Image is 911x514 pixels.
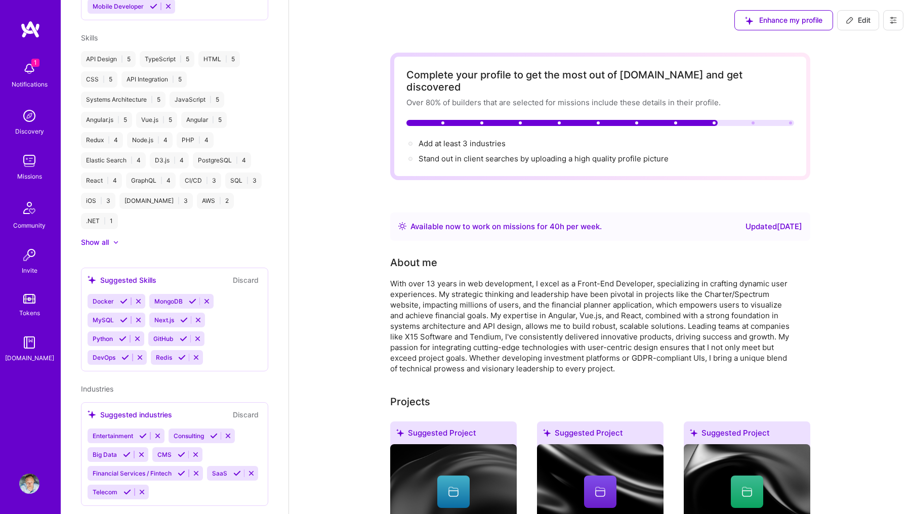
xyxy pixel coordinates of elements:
[81,152,146,168] div: Elastic Search 4
[230,409,262,420] button: Discard
[150,3,157,10] i: Accept
[5,353,54,363] div: [DOMAIN_NAME]
[192,354,200,361] i: Reject
[156,354,172,361] span: Redis
[123,451,131,458] i: Accept
[745,17,753,25] i: icon SuggestedTeams
[81,112,132,128] div: Angular.js 5
[178,451,185,458] i: Accept
[206,177,208,185] span: |
[390,394,430,409] div: Projects
[12,79,48,90] div: Notifications
[225,173,262,189] div: SQL 3
[178,197,180,205] span: |
[746,221,802,233] div: Updated [DATE]
[178,469,185,477] i: Accept
[88,275,156,285] div: Suggested Skills
[93,335,113,342] span: Python
[410,221,602,233] div: Available now to work on missions for h per week .
[745,15,822,25] span: Enhance my profile
[81,384,113,393] span: Industries
[103,75,105,83] span: |
[81,237,109,247] div: Show all
[550,222,560,231] span: 40
[690,429,697,437] i: icon SuggestedTeams
[174,156,176,164] span: |
[138,488,146,496] i: Reject
[93,469,172,477] span: Financial Services / Fintech
[194,316,202,324] i: Reject
[13,220,46,231] div: Community
[81,213,118,229] div: .NET 1
[88,410,96,419] i: icon SuggestedTeams
[189,297,196,305] i: Accept
[164,3,172,10] i: Reject
[140,51,194,67] div: TypeScript 5
[119,335,127,342] i: Accept
[134,335,141,342] i: Reject
[419,139,506,148] span: Add at least 3 industries
[246,177,249,185] span: |
[93,432,133,440] span: Entertainment
[157,451,172,458] span: CMS
[19,474,39,494] img: User Avatar
[93,488,117,496] span: Telecom
[181,112,227,128] div: Angular 5
[162,116,164,124] span: |
[23,294,35,304] img: tokens
[88,276,96,284] i: icon SuggestedTeams
[93,316,114,324] span: MySQL
[131,156,133,164] span: |
[398,222,406,230] img: Availability
[225,55,227,63] span: |
[210,96,212,104] span: |
[170,92,224,108] div: JavaScript 5
[19,59,39,79] img: bell
[19,332,39,353] img: guide book
[81,193,115,209] div: iOS 3
[93,451,117,458] span: Big Data
[107,177,109,185] span: |
[153,335,174,342] span: GitHub
[104,217,106,225] span: |
[127,132,173,148] div: Node.js 4
[180,55,182,63] span: |
[100,197,102,205] span: |
[139,432,147,440] i: Accept
[120,297,128,305] i: Accept
[396,429,404,437] i: icon SuggestedTeams
[154,297,183,305] span: MongoDB
[236,156,238,164] span: |
[20,20,40,38] img: logo
[88,409,172,420] div: Suggested industries
[138,451,145,458] i: Reject
[210,432,218,440] i: Accept
[81,92,165,108] div: Systems Architecture 5
[203,297,211,305] i: Reject
[192,469,200,477] i: Reject
[121,71,187,88] div: API Integration 5
[15,126,44,137] div: Discovery
[406,69,794,93] div: Complete your profile to get the most out of [DOMAIN_NAME] and get discovered
[390,255,437,270] div: Tell us a little about yourself
[224,432,232,440] i: Reject
[193,152,251,168] div: PostgreSQL 4
[126,173,176,189] div: GraphQL 4
[81,51,136,67] div: API Design 5
[93,354,115,361] span: DevOps
[390,278,795,374] div: With over 13 years in web development, I excel as a Front-End Developer, specializing in crafting...
[93,3,144,10] span: Mobile Developer
[212,469,227,477] span: SaaS
[119,193,193,209] div: [DOMAIN_NAME] 3
[390,255,437,270] div: About me
[684,421,810,448] div: Suggested Project
[120,316,128,324] i: Accept
[81,173,122,189] div: React 4
[31,59,39,67] span: 1
[537,421,664,448] div: Suggested Project
[180,316,188,324] i: Accept
[150,152,189,168] div: D3.js 4
[177,132,214,148] div: PHP 4
[390,421,517,448] div: Suggested Project
[151,96,153,104] span: |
